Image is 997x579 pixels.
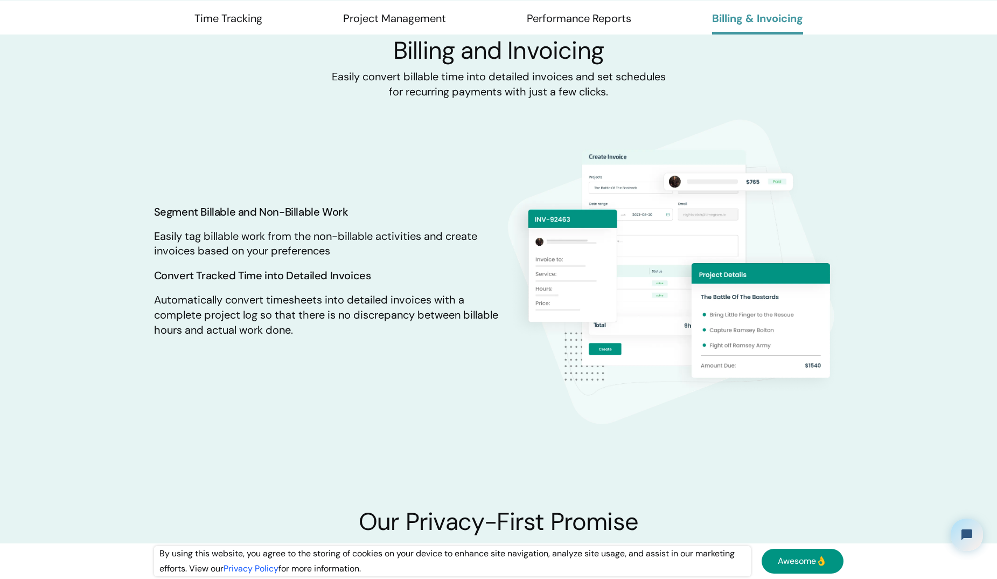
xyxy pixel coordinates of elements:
[154,546,751,576] div: By using this website, you agree to the storing of cookies on your device to enhance site navigat...
[154,293,499,338] p: Automatically convert timesheets into detailed invoices with a complete project log so that there...
[326,70,671,100] p: Easily convert billable time into detailed invoices and set schedules for recurring payments with...
[762,549,843,574] a: Awesome👌
[712,11,803,35] a: Billing & Invoicing
[343,11,446,35] a: Project Management
[527,11,631,35] a: Performance Reports
[224,563,278,574] a: Privacy Policy
[154,229,499,259] p: Easily tag billable work from the non-billable activities and create invoices based on your prefe...
[154,206,348,218] h3: Segment Billable and Non-Billable Work
[154,270,371,281] h3: Convert Tracked Time into Detailed Invoices
[194,11,262,35] a: Time Tracking
[359,509,638,535] h2: Our Privacy-First Promise
[393,38,604,64] h2: Billing and Invoicing
[942,509,992,560] iframe: Tidio Chat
